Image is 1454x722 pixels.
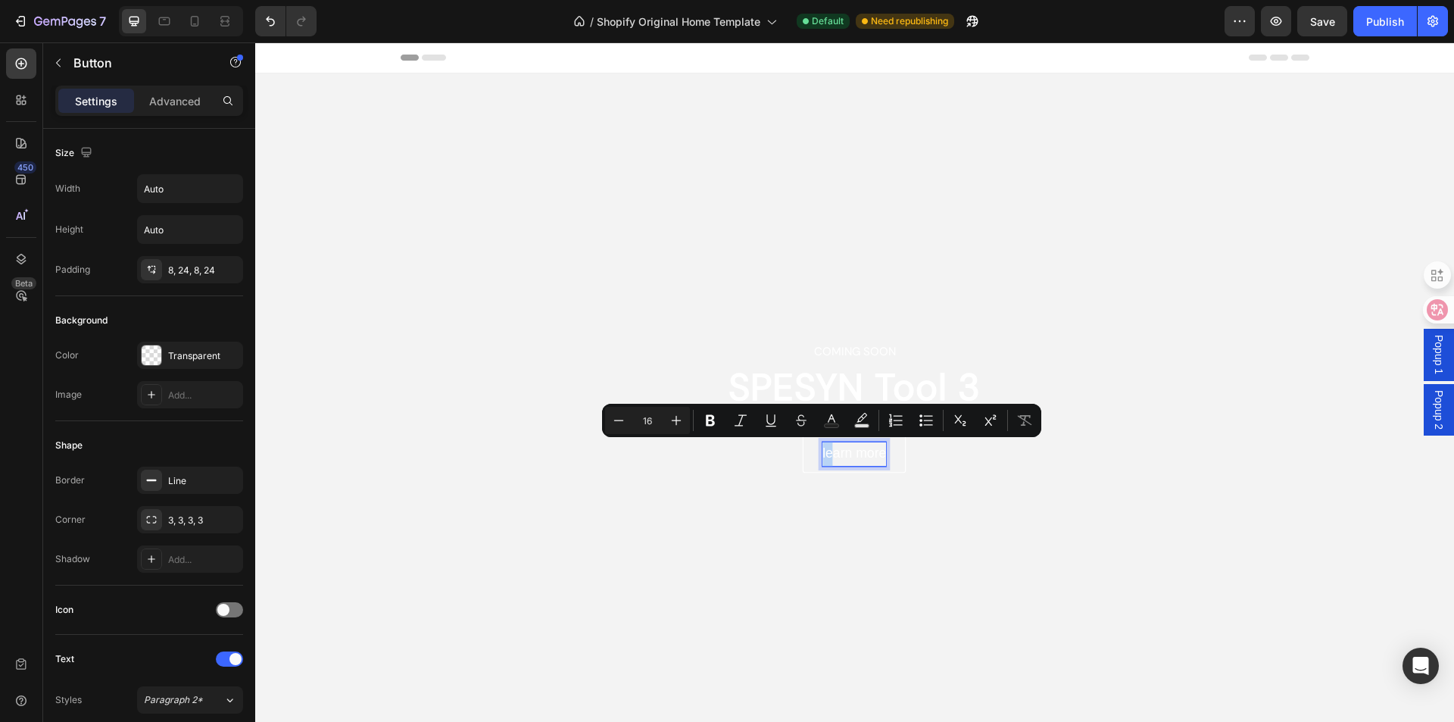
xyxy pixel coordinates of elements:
[6,6,113,36] button: 7
[597,14,760,30] span: Shopify Original Home Template
[255,42,1454,722] iframe: Design area
[137,686,243,714] button: Paragraph 2*
[55,439,83,452] div: Shape
[1353,6,1417,36] button: Publish
[1403,648,1439,684] div: Open Intercom Messenger
[1366,14,1404,30] div: Publish
[55,314,108,327] div: Background
[463,367,736,386] span: Tap into Innovation. Build with Precision.
[73,54,202,72] p: Button
[1176,348,1191,387] span: Popup 2
[1297,6,1347,36] button: Save
[55,603,73,617] div: Icon
[75,93,117,109] p: Settings
[871,14,948,28] span: Need republishing
[168,264,239,277] div: 8, 24, 8, 24
[55,652,74,666] div: Text
[55,182,80,195] div: Width
[149,93,201,109] p: Advanced
[168,349,239,363] div: Transparent
[590,14,594,30] span: /
[138,175,242,202] input: Auto
[168,389,239,402] div: Add...
[55,263,90,277] div: Padding
[567,400,631,424] div: Rich Text Editor. Editing area: main
[138,216,242,243] input: Auto
[144,693,203,707] span: Paragraph 2*
[55,143,95,164] div: Size
[55,223,83,236] div: Height
[55,513,86,527] div: Corner
[602,404,1041,437] div: Editor contextual toolbar
[168,514,239,527] div: 3, 3, 3, 3
[567,400,631,424] p: Learn more
[55,388,82,402] div: Image
[55,552,90,566] div: Shadow
[548,393,651,430] a: Rich Text Editor. Editing area: main
[168,553,239,567] div: Add...
[99,12,106,30] p: 7
[55,693,82,707] div: Styles
[1176,292,1191,332] span: Popup 1
[55,474,85,487] div: Border
[11,277,36,289] div: Beta
[255,6,317,36] div: Undo/Redo
[14,161,36,173] div: 450
[812,14,844,28] span: Default
[168,474,239,488] div: Line
[55,348,79,362] div: Color
[2,299,1197,320] p: coming soon
[1310,15,1335,28] span: Save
